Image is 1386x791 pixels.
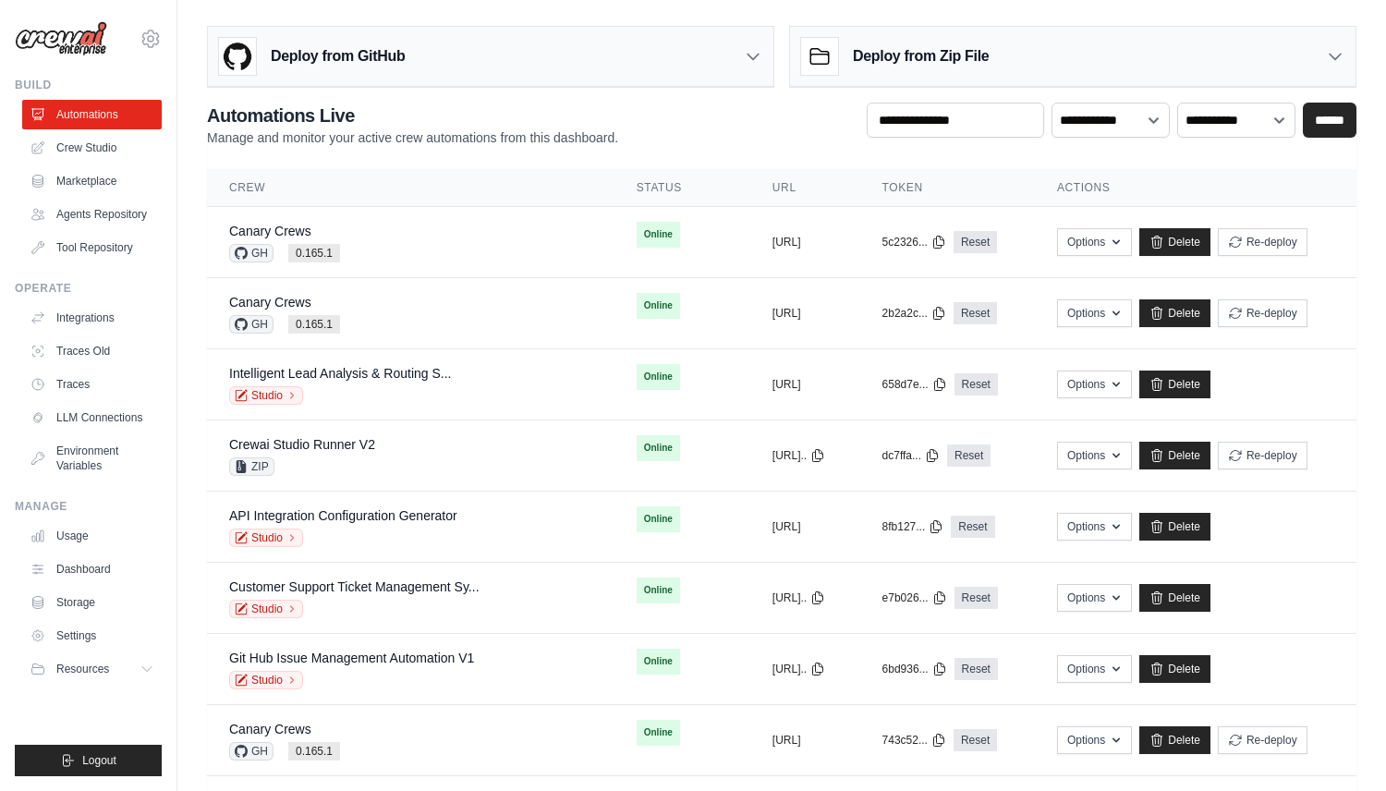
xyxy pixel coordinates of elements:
[22,621,162,651] a: Settings
[1218,726,1307,754] button: Re-deploy
[1057,584,1132,612] button: Options
[882,733,946,748] button: 743c52...
[15,745,162,776] button: Logout
[22,521,162,551] a: Usage
[288,244,340,262] span: 0.165.1
[1218,228,1307,256] button: Re-deploy
[637,222,680,248] span: Online
[22,588,162,617] a: Storage
[954,729,997,751] a: Reset
[637,578,680,603] span: Online
[288,742,340,761] span: 0.165.1
[1139,228,1210,256] a: Delete
[954,302,997,324] a: Reset
[229,579,480,594] a: Customer Support Ticket Management Sy...
[882,448,940,463] button: dc7ffa...
[1057,228,1132,256] button: Options
[882,377,947,392] button: 658d7e...
[229,508,457,523] a: API Integration Configuration Generator
[637,720,680,746] span: Online
[637,435,680,461] span: Online
[15,78,162,92] div: Build
[22,233,162,262] a: Tool Repository
[22,370,162,399] a: Traces
[1139,726,1210,754] a: Delete
[229,742,274,761] span: GH
[229,437,375,452] a: Crewai Studio Runner V2
[22,100,162,129] a: Automations
[860,169,1035,207] th: Token
[1139,584,1210,612] a: Delete
[22,336,162,366] a: Traces Old
[15,21,107,56] img: Logo
[954,658,998,680] a: Reset
[637,506,680,532] span: Online
[750,169,860,207] th: URL
[56,662,109,676] span: Resources
[22,403,162,432] a: LLM Connections
[229,224,311,238] a: Canary Crews
[1218,299,1307,327] button: Re-deploy
[207,103,618,128] h2: Automations Live
[1057,513,1132,541] button: Options
[229,366,451,381] a: Intelligent Lead Analysis & Routing S...
[954,231,997,253] a: Reset
[1057,726,1132,754] button: Options
[229,315,274,334] span: GH
[1057,371,1132,398] button: Options
[22,303,162,333] a: Integrations
[1057,442,1132,469] button: Options
[882,662,947,676] button: 6bd936...
[882,235,946,249] button: 5c2326...
[229,457,274,476] span: ZIP
[1218,442,1307,469] button: Re-deploy
[22,200,162,229] a: Agents Repository
[229,651,474,665] a: Git Hub Issue Management Automation V1
[853,45,989,67] h3: Deploy from Zip File
[22,133,162,163] a: Crew Studio
[954,373,998,395] a: Reset
[22,554,162,584] a: Dashboard
[882,590,947,605] button: e7b026...
[22,436,162,481] a: Environment Variables
[288,315,340,334] span: 0.165.1
[82,753,116,768] span: Logout
[947,444,991,467] a: Reset
[22,654,162,684] button: Resources
[229,244,274,262] span: GH
[207,128,618,147] p: Manage and monitor your active crew automations from this dashboard.
[882,519,944,534] button: 8fb127...
[882,306,946,321] button: 2b2a2c...
[1139,442,1210,469] a: Delete
[219,38,256,75] img: GitHub Logo
[229,722,311,736] a: Canary Crews
[637,649,680,675] span: Online
[15,281,162,296] div: Operate
[1139,655,1210,683] a: Delete
[15,499,162,514] div: Manage
[1035,169,1356,207] th: Actions
[229,600,303,618] a: Studio
[1139,371,1210,398] a: Delete
[229,295,311,310] a: Canary Crews
[637,293,680,319] span: Online
[22,166,162,196] a: Marketplace
[1139,299,1210,327] a: Delete
[1057,655,1132,683] button: Options
[954,587,998,609] a: Reset
[614,169,750,207] th: Status
[207,169,614,207] th: Crew
[951,516,994,538] a: Reset
[1139,513,1210,541] a: Delete
[1057,299,1132,327] button: Options
[229,386,303,405] a: Studio
[271,45,405,67] h3: Deploy from GitHub
[229,671,303,689] a: Studio
[229,529,303,547] a: Studio
[637,364,680,390] span: Online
